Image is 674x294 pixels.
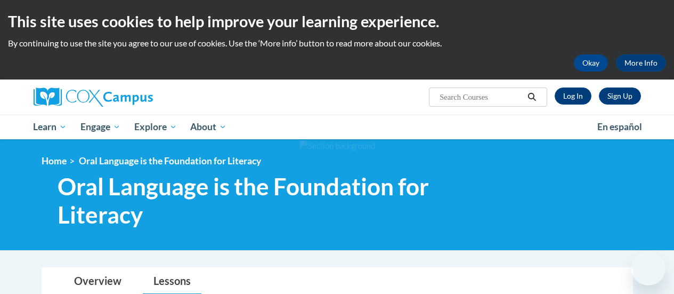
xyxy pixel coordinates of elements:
[74,115,127,139] a: Engage
[80,121,120,133] span: Engage
[555,88,591,105] a: Log In
[631,251,665,285] iframe: Button to launch messaging window
[33,121,67,133] span: Learn
[190,121,226,133] span: About
[574,54,608,71] button: Okay
[134,121,177,133] span: Explore
[599,88,641,105] a: Register
[438,91,524,104] input: Search Courses
[616,54,666,71] a: More Info
[79,155,261,166] span: Oral Language is the Foundation for Literacy
[8,37,666,49] p: By continuing to use the site you agree to our use of cookies. Use the ‘More info’ button to read...
[183,115,233,139] a: About
[597,121,642,132] span: En español
[34,88,225,107] a: Cox Campus
[127,115,184,139] a: Explore
[42,155,67,166] a: Home
[8,11,666,32] h2: This site uses cookies to help improve your learning experience.
[299,140,375,152] img: Section background
[26,115,649,139] div: Main menu
[58,172,497,229] span: Oral Language is the Foundation for Literacy
[590,116,649,138] a: En español
[524,91,540,104] button: Search
[27,115,74,139] a: Learn
[34,88,153,107] img: Cox Campus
